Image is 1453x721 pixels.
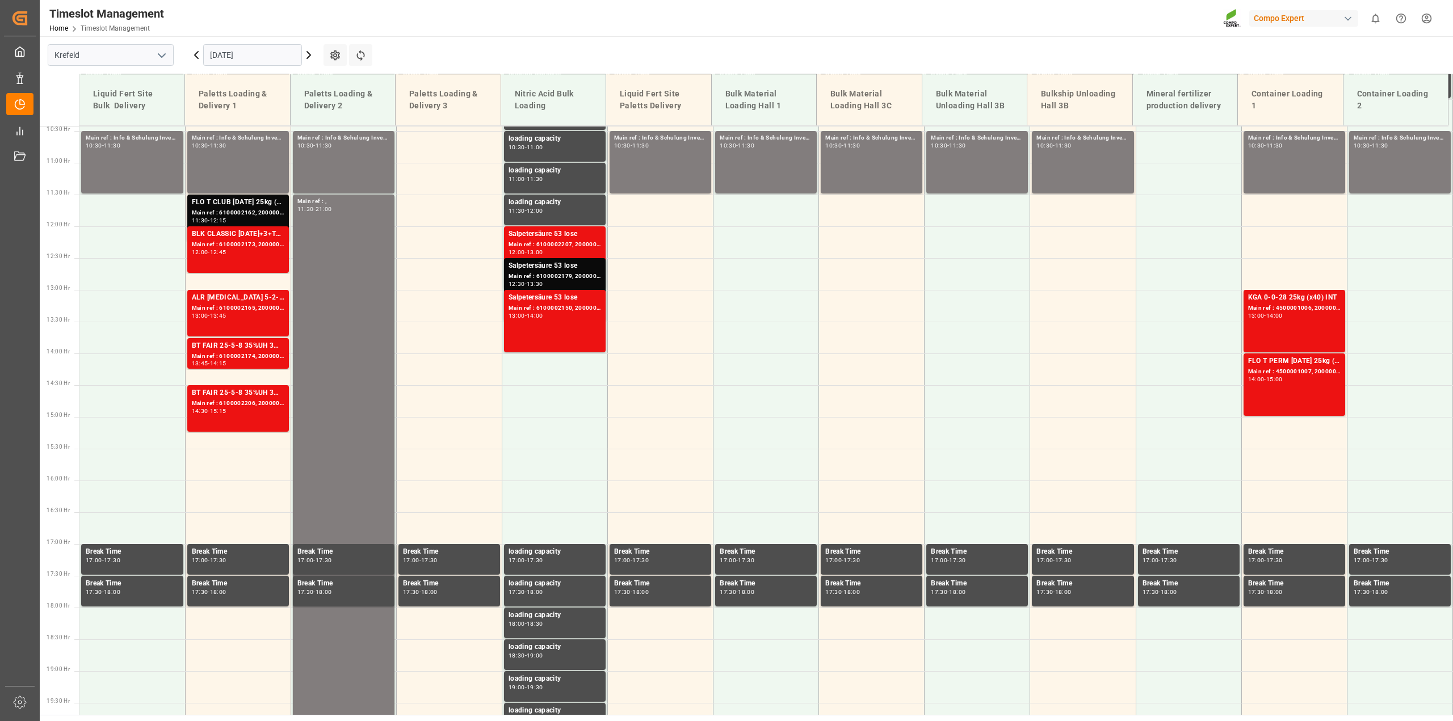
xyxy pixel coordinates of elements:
div: 13:45 [192,361,208,366]
div: 17:30 [614,589,631,594]
div: - [947,143,949,148]
div: 11:30 [316,143,332,148]
div: Bulk Material Unloading Hall 3B [931,83,1018,116]
div: 13:00 [527,250,543,255]
div: - [525,558,527,563]
div: - [313,589,315,594]
div: 12:00 [192,250,208,255]
div: 18:00 [210,589,226,594]
div: 18:00 [1266,589,1283,594]
span: 15:30 Hr [47,444,70,450]
div: 14:00 [1266,313,1283,318]
div: Main ref : , [297,197,390,206]
div: 13:30 [527,281,543,286]
div: Nitric Acid Bulk Loading [510,83,597,116]
div: - [947,558,949,563]
div: 17:30 [210,558,226,563]
div: 11:30 [1055,143,1072,148]
div: 17:00 [1248,558,1265,563]
div: 17:00 [1143,558,1159,563]
div: - [208,313,209,318]
div: 17:30 [403,589,419,594]
div: Compo Expert [1249,10,1358,27]
div: 11:30 [527,176,543,182]
div: - [525,621,527,626]
div: 18:00 [843,589,860,594]
div: 19:00 [527,653,543,658]
div: - [1158,558,1160,563]
div: Paletts Loading & Delivery 1 [194,83,281,116]
div: 18:00 [316,589,332,594]
div: 18:00 [949,589,965,594]
button: Help Center [1388,6,1414,31]
div: 11:30 [949,143,965,148]
div: - [102,589,104,594]
div: 10:30 [931,143,947,148]
div: - [1053,143,1055,148]
div: - [525,653,527,658]
div: - [525,685,527,690]
div: - [419,558,421,563]
div: Bulk Material Loading Hall 3C [826,83,913,116]
div: 17:30 [527,558,543,563]
div: 17:30 [1354,589,1370,594]
div: 10:30 [825,143,842,148]
span: 16:30 Hr [47,507,70,513]
div: - [313,206,315,212]
div: 17:00 [825,558,842,563]
span: 18:30 Hr [47,634,70,640]
div: 17:00 [297,558,314,563]
div: Break Time [720,578,812,589]
div: 17:30 [104,558,120,563]
span: 13:00 Hr [47,285,70,291]
div: 18:00 [1055,589,1072,594]
div: 18:00 [527,589,543,594]
div: - [525,208,527,213]
div: 17:30 [86,589,102,594]
div: loading capacity [509,133,601,145]
div: 18:00 [509,621,525,626]
div: - [208,408,209,414]
div: Break Time [403,546,495,558]
div: Break Time [931,546,1023,558]
div: FLO T PERM [DATE] 25kg (x42) INT [1248,356,1341,367]
div: 17:30 [1248,589,1265,594]
div: - [842,143,843,148]
div: 13:00 [1248,313,1265,318]
div: - [1264,377,1266,382]
div: 17:00 [931,558,947,563]
div: Main ref : Info & Schulung Inventur, [931,133,1023,143]
div: - [419,589,421,594]
div: Salpetersäure 53 lose [509,260,601,272]
div: Break Time [931,578,1023,589]
div: - [631,558,632,563]
div: 11:30 [843,143,860,148]
div: 17:00 [192,558,208,563]
div: Break Time [825,546,918,558]
span: 17:00 Hr [47,539,70,545]
span: 12:00 Hr [47,221,70,227]
div: 13:45 [210,313,226,318]
div: - [1370,558,1372,563]
div: Main ref : Info & Schulung Inventur, [1354,133,1446,143]
div: Break Time [86,578,179,589]
div: - [1053,589,1055,594]
span: 13:30 Hr [47,317,70,323]
img: Screenshot%202023-09-29%20at%2010.02.21.png_1712312052.png [1223,9,1241,28]
div: - [1053,558,1055,563]
div: Break Time [720,546,812,558]
div: Break Time [1036,546,1129,558]
div: 18:00 [104,589,120,594]
div: - [1264,558,1266,563]
div: 19:30 [527,685,543,690]
span: 15:00 Hr [47,412,70,418]
div: Liquid Fert Site Paletts Delivery [615,83,702,116]
div: - [313,558,315,563]
div: Mineral fertilizer production delivery [1142,83,1229,116]
div: 12:15 [210,218,226,223]
div: 18:00 [632,589,649,594]
div: 17:00 [403,558,419,563]
div: 11:30 [104,143,120,148]
div: 11:30 [632,143,649,148]
div: Main ref : 6100002207, 2000001730 [509,240,601,250]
